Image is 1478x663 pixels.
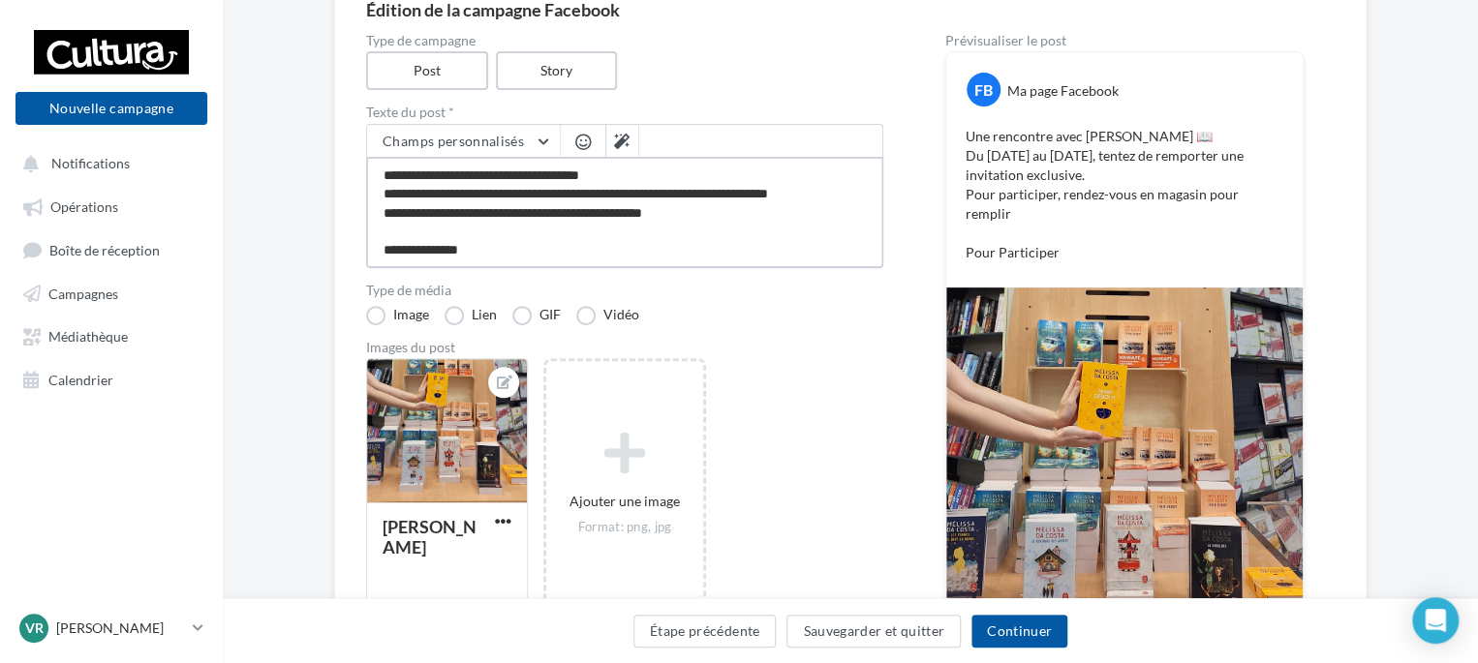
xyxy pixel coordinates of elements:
[496,51,618,90] label: Story
[12,275,211,310] a: Campagnes
[945,34,1304,47] div: Prévisualiser le post
[12,231,211,267] a: Boîte de réception
[367,125,560,158] button: Champs personnalisés
[967,73,1001,106] div: FB
[971,615,1067,648] button: Continuer
[12,188,211,223] a: Opérations
[366,34,883,47] label: Type de campagne
[633,615,777,648] button: Étape précédente
[48,285,118,301] span: Campagnes
[25,618,44,638] span: Vr
[366,341,883,354] div: Images du post
[966,127,1283,262] p: Une rencontre avec [PERSON_NAME] 📖 Du [DATE] au [DATE], tentez de remporter une invitation exclus...
[366,284,883,297] label: Type de média
[15,610,207,647] a: Vr [PERSON_NAME]
[56,618,185,638] p: [PERSON_NAME]
[12,361,211,396] a: Calendrier
[445,306,497,325] label: Lien
[366,1,1335,18] div: Édition de la campagne Facebook
[366,306,429,325] label: Image
[383,516,477,558] div: [PERSON_NAME]
[48,328,128,345] span: Médiathèque
[12,317,211,352] a: Médiathèque
[51,155,130,171] span: Notifications
[1412,597,1459,644] div: Open Intercom Messenger
[12,145,203,180] button: Notifications
[366,51,488,90] label: Post
[786,615,961,648] button: Sauvegarder et quitter
[50,198,118,215] span: Opérations
[383,133,524,149] span: Champs personnalisés
[48,371,113,387] span: Calendrier
[15,92,207,125] button: Nouvelle campagne
[576,306,639,325] label: Vidéo
[1007,81,1119,101] div: Ma page Facebook
[49,241,160,257] span: Boîte de réception
[512,306,561,325] label: GIF
[366,105,883,119] label: Texte du post *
